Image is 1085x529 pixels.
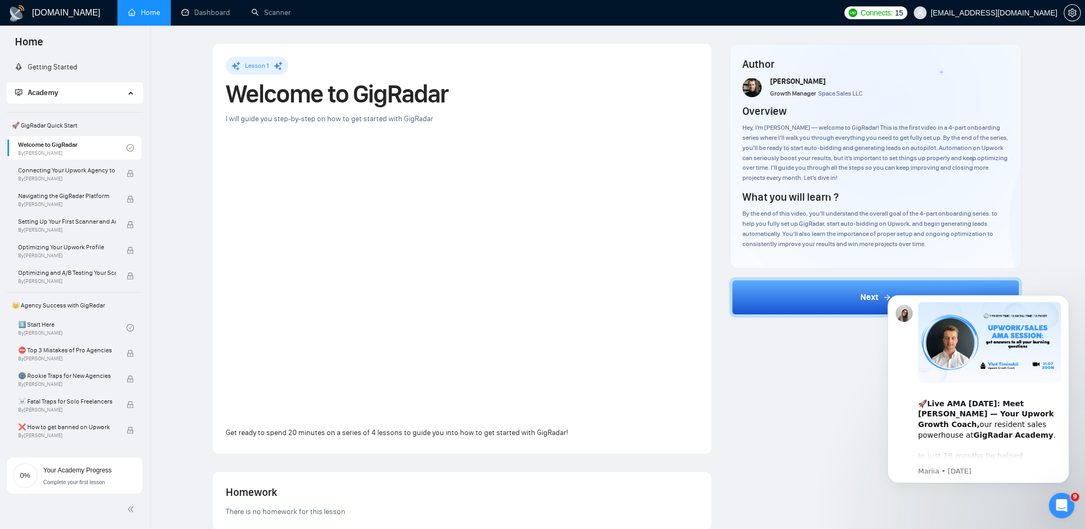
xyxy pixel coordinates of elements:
[1064,9,1080,17] span: setting
[18,165,116,176] span: Connecting Your Upwork Agency to GigRadar
[18,252,116,259] span: By [PERSON_NAME]
[18,242,116,252] span: Optimizing Your Upwork Profile
[18,381,116,388] span: By [PERSON_NAME]
[126,427,134,434] span: lock
[860,291,878,304] span: Next
[895,7,903,19] span: 15
[126,195,134,203] span: lock
[126,350,134,357] span: lock
[6,34,52,57] span: Home
[742,123,1009,183] div: Hey, I’m [PERSON_NAME] — welcome to GigRadar! This is the first video in a 4-part onboarding seri...
[126,247,134,254] span: lock
[742,78,762,97] img: vlad-t.jpg
[18,422,116,432] span: ❌ How to get banned on Upwork
[18,407,116,413] span: By [PERSON_NAME]
[43,467,112,474] span: Your Academy Progress
[226,114,433,123] span: I will guide you step-by-step on how to get started with GigRadar
[770,77,826,86] span: [PERSON_NAME]
[43,479,105,485] span: Complete your first lesson
[860,7,892,19] span: Connects:
[18,278,116,285] span: By [PERSON_NAME]
[18,432,116,439] span: By [PERSON_NAME]
[251,8,291,17] a: searchScanner
[742,190,838,204] h4: What you will learn ?
[226,82,699,106] h1: Welcome to GigRadar
[226,428,568,437] span: Get ready to spend 20 minutes on a series of 4 lessons to guide you into how to get started with ...
[18,201,116,208] span: By [PERSON_NAME]
[742,104,787,119] h4: Overview
[128,8,160,17] a: homeHome
[126,375,134,383] span: lock
[7,295,141,316] span: 👑 Agency Success with GigRadar
[916,9,924,17] span: user
[729,277,1022,318] button: Next
[9,5,26,22] img: logo
[1071,493,1079,501] span: 9
[18,345,116,356] span: ⛔ Top 3 Mistakes of Pro Agencies
[65,183,100,191] b: $800 K+
[1049,493,1074,518] iframe: Intercom live chat
[872,279,1085,500] iframe: Intercom notifications message
[15,89,22,96] span: fund-projection-screen
[126,401,134,408] span: lock
[18,227,116,233] span: By [PERSON_NAME]
[818,90,862,97] span: Space Sales LLC
[15,88,58,97] span: Academy
[126,144,134,152] span: check-circle
[770,90,816,97] span: Growth Manager
[18,216,116,227] span: Setting Up Your First Scanner and Auto-Bidder
[245,62,269,69] span: Lesson 1
[18,370,116,381] span: 🌚 Rookie Traps for New Agencies
[46,109,189,234] div: 🚀 our resident sales powerhouse at . In just 18 months he helped drive in Upwork revenue and now ...
[1064,9,1081,17] a: setting
[15,62,77,72] a: rocketGetting Started
[18,396,116,407] span: ☠️ Fatal Traps for Solo Freelancers
[18,267,116,278] span: Optimizing and A/B Testing Your Scanner for Better Results
[126,221,134,228] span: lock
[126,170,134,177] span: lock
[742,57,1009,72] h4: Author
[742,209,1009,249] div: By the end of this video, you’ll understand the overall goal of the 4-part onboarding series: to ...
[12,472,38,479] span: 0%
[127,504,138,515] span: double-left
[18,316,126,339] a: 1️⃣ Start HereBy[PERSON_NAME]
[126,324,134,331] span: check-circle
[226,507,345,516] span: There is no homework for this lesson
[181,8,230,17] a: dashboardDashboard
[102,152,182,160] b: GigRadar Academy
[126,272,134,280] span: lock
[6,57,142,78] li: Getting Started
[18,176,116,182] span: By [PERSON_NAME]
[18,356,116,362] span: By [PERSON_NAME]
[7,115,141,136] span: 🚀 GigRadar Quick Start
[46,187,189,197] p: Message from Mariia, sent 1w ago
[849,9,857,17] img: upwork-logo.png
[226,485,699,500] h4: Homework
[46,120,182,149] b: Live AMA [DATE]: Meet [PERSON_NAME] — Your Upwork Growth Coach,
[1064,4,1081,21] button: setting
[18,136,126,160] a: Welcome to GigRadarBy[PERSON_NAME]
[18,191,116,201] span: Navigating the GigRadar Platform
[28,88,58,97] span: Academy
